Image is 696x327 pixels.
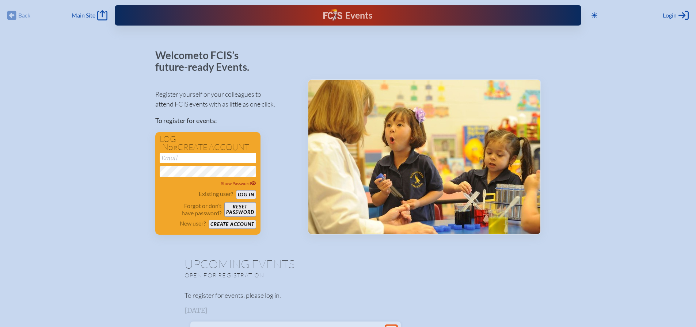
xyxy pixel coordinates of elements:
span: or [168,144,178,151]
span: Main Site [72,12,95,19]
a: Main Site [72,10,107,20]
p: Welcome to FCIS’s future-ready Events. [155,50,258,73]
img: Events [308,80,540,234]
button: Log in [236,190,256,199]
p: New user? [180,220,206,227]
input: Email [160,153,256,163]
button: Resetpassword [224,202,256,217]
span: Show Password [221,181,256,186]
p: Existing user? [199,190,233,197]
h1: Log in create account [160,135,256,151]
button: Create account [209,220,256,229]
h1: Upcoming Events [185,258,512,270]
span: Login [663,12,677,19]
p: Register yourself or your colleagues to attend FCIS events with as little as one click. [155,89,296,109]
p: Forgot or don’t have password? [160,202,222,217]
div: FCIS Events — Future ready [243,9,453,22]
p: To register for events: [155,116,296,126]
p: To register for events, please log in. [185,291,512,300]
p: Open for registration [185,272,377,279]
h3: [DATE] [185,307,512,314]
